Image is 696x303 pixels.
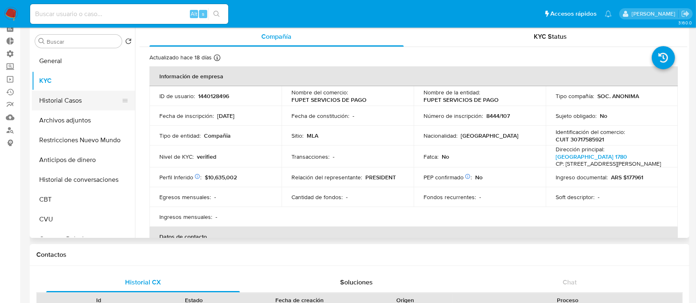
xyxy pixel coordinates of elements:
button: Historial Casos [32,91,128,110]
th: Datos de contacto [149,227,678,247]
button: Anticipos de dinero [32,150,135,170]
button: Historial de conversaciones [32,170,135,190]
span: Historial CX [125,277,161,287]
p: FUPET SERVICIOS DE PAGO [291,96,367,103]
button: CVU [32,209,135,229]
input: Buscar usuario o caso... [30,9,228,19]
button: Volver al orden por defecto [125,38,132,47]
p: Actualizado hace 18 días [149,54,212,61]
p: Transacciones : [291,153,329,160]
p: Sitio : [291,132,303,139]
p: Identificación del comercio : [556,128,625,136]
p: Fondos recurrentes : [424,193,476,201]
a: Salir [681,9,690,18]
p: Nombre del comercio : [291,89,348,96]
p: PRESIDENT [365,174,396,181]
th: Información de empresa [149,66,678,86]
p: Nombre de la entidad : [424,89,480,96]
span: s [202,10,204,18]
p: SOC. ANONIMA [597,92,639,100]
p: CUIT 30717585921 [556,136,604,143]
p: Ingreso documental : [556,174,608,181]
p: Compañia [204,132,231,139]
span: Soluciones [340,277,373,287]
button: search-icon [208,8,225,20]
h4: CP: [STREET_ADDRESS][PERSON_NAME] [556,160,661,168]
p: PEP confirmado : [424,174,472,181]
p: 1440128496 [198,92,229,100]
p: [GEOGRAPHIC_DATA] [461,132,518,139]
p: Perfil Inferido : [159,174,201,181]
button: Buscar [38,38,45,45]
p: ID de usuario : [159,92,195,100]
p: Nacionalidad : [424,132,457,139]
a: [GEOGRAPHIC_DATA] 1780 [556,153,627,161]
span: Accesos rápidos [550,9,597,18]
p: - [346,193,348,201]
span: 3.160.0 [678,19,692,26]
p: Fecha de inscripción : [159,112,214,120]
input: Buscar [47,38,118,45]
p: Tipo compañía : [556,92,594,100]
p: Fecha de constitución : [291,112,349,120]
p: Sujeto obligado : [556,112,597,120]
button: General [32,51,135,71]
span: Alt [191,10,197,18]
span: Chat [563,277,577,287]
p: Dirección principal : [556,146,604,153]
p: MLA [307,132,318,139]
p: Número de inscripción : [424,112,483,120]
p: ARS $177961 [611,174,643,181]
p: No [600,112,607,120]
p: Cantidad de fondos : [291,193,343,201]
span: KYC Status [534,32,567,41]
a: Notificaciones [605,10,612,17]
button: KYC [32,71,135,91]
p: - [479,193,481,201]
p: FUPET SERVICIOS DE PAGO [424,96,499,103]
p: Soft descriptor : [556,193,594,201]
p: - [353,112,354,120]
span: Compañía [261,32,291,41]
button: Restricciones Nuevo Mundo [32,130,135,150]
p: - [333,153,334,160]
p: ezequiel.castrillon@mercadolibre.com [632,10,678,18]
p: Fatca : [424,153,438,160]
p: No [475,174,483,181]
p: Tipo de entidad : [159,132,201,139]
p: Egresos mensuales : [159,193,211,201]
button: CBT [32,190,135,209]
p: [DATE] [217,112,234,120]
p: No [442,153,449,160]
p: Nivel de KYC : [159,153,194,160]
button: Archivos adjuntos [32,110,135,130]
p: - [214,193,216,201]
span: $10,635,002 [205,173,237,181]
p: verified [197,153,216,160]
p: Ingresos mensuales : [159,213,212,221]
button: Cruces y Relaciones [32,229,135,249]
h1: Contactos [36,251,683,259]
p: 8444/107 [486,112,510,120]
p: - [598,193,599,201]
p: - [215,213,217,221]
p: Relación del representante : [291,174,362,181]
